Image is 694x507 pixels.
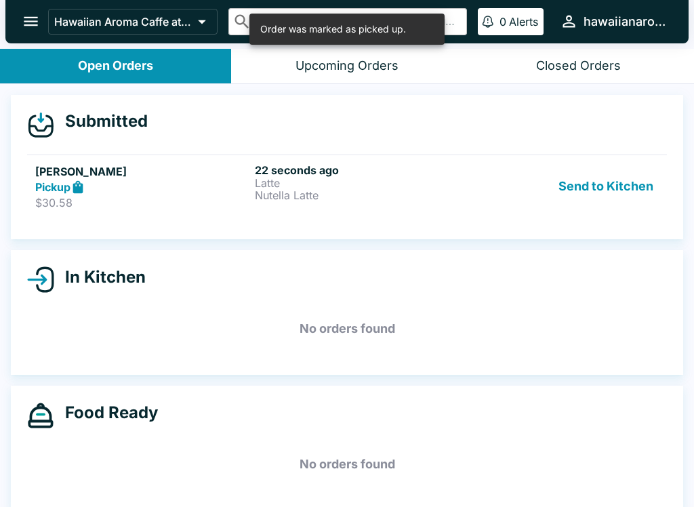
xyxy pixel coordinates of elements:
[35,180,70,194] strong: Pickup
[54,111,148,131] h4: Submitted
[54,267,146,287] h4: In Kitchen
[536,58,621,74] div: Closed Orders
[54,15,192,28] p: Hawaiian Aroma Caffe at The [GEOGRAPHIC_DATA]
[553,163,659,210] button: Send to Kitchen
[48,9,218,35] button: Hawaiian Aroma Caffe at The [GEOGRAPHIC_DATA]
[78,58,153,74] div: Open Orders
[27,304,667,353] h5: No orders found
[295,58,399,74] div: Upcoming Orders
[260,18,406,41] div: Order was marked as picked up.
[509,15,538,28] p: Alerts
[35,196,249,209] p: $30.58
[499,15,506,28] p: 0
[255,163,469,177] h6: 22 seconds ago
[255,189,469,201] p: Nutella Latte
[14,4,48,39] button: open drawer
[54,403,158,423] h4: Food Ready
[35,163,249,180] h5: [PERSON_NAME]
[255,177,469,189] p: Latte
[27,440,667,489] h5: No orders found
[584,14,667,30] div: hawaiianaromacaffeilikai
[554,7,672,36] button: hawaiianaromacaffeilikai
[27,155,667,218] a: [PERSON_NAME]Pickup$30.5822 seconds agoLatteNutella LatteSend to Kitchen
